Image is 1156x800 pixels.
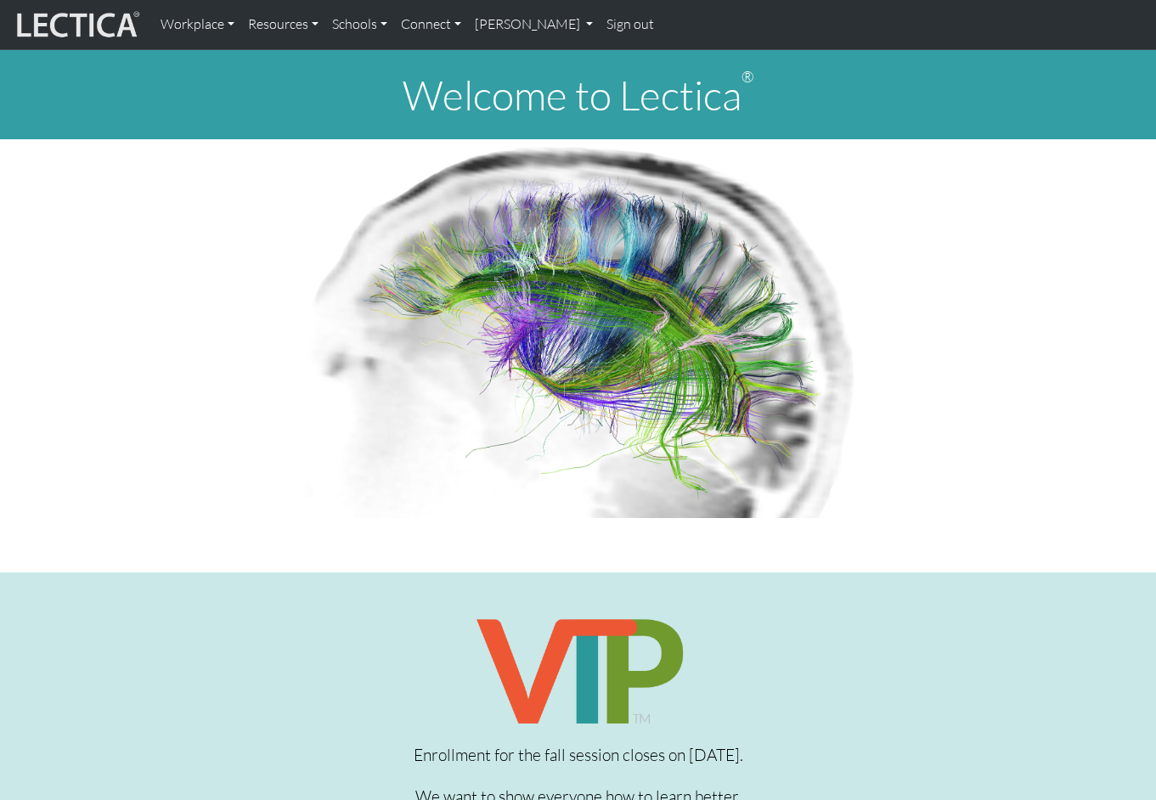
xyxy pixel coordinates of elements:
a: Sign out [600,7,661,42]
p: Enrollment for the fall session closes on [DATE]. [392,741,764,769]
img: lecticalive [13,8,140,41]
img: Human Connectome Project Image [294,139,863,518]
a: Schools [325,7,394,42]
a: Workplace [154,7,241,42]
sup: ® [742,67,754,86]
a: [PERSON_NAME] [468,7,600,42]
a: Connect [394,7,468,42]
a: Resources [241,7,325,42]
